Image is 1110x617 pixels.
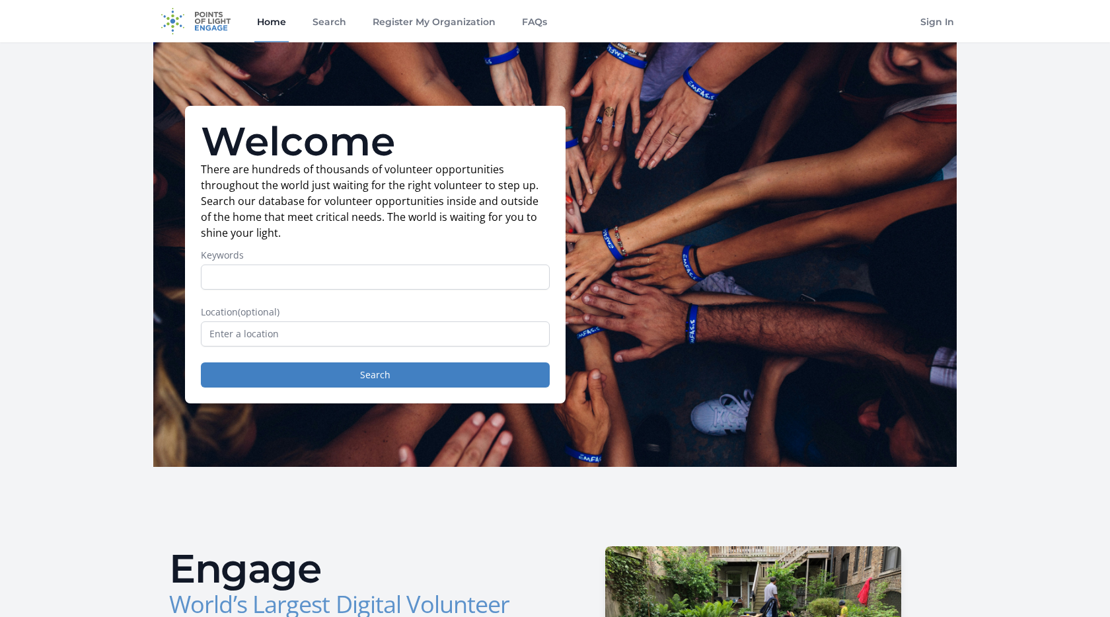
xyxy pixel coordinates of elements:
button: Search [201,362,550,388]
label: Location [201,306,550,319]
h2: Engage [169,549,544,589]
p: There are hundreds of thousands of volunteer opportunities throughout the world just waiting for ... [201,161,550,241]
h1: Welcome [201,122,550,161]
input: Enter a location [201,321,550,347]
label: Keywords [201,249,550,262]
span: (optional) [238,306,279,318]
